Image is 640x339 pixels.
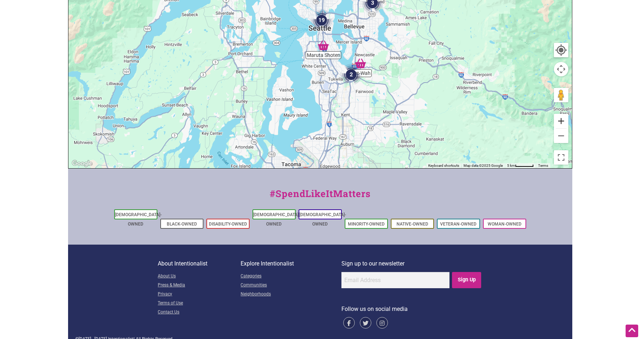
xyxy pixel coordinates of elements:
[241,281,341,290] a: Communities
[440,222,476,227] a: Veteran-Owned
[554,114,568,128] button: Zoom in
[428,163,459,168] button: Keyboard shortcuts
[158,290,241,299] a: Privacy
[452,272,481,288] input: Sign Up
[209,222,247,227] a: Disability-Owned
[253,212,300,227] a: [DEMOGRAPHIC_DATA]-Owned
[488,222,522,227] a: Woman-Owned
[241,259,341,268] p: Explore Intentionalist
[340,64,362,85] div: 2
[299,212,346,227] a: [DEMOGRAPHIC_DATA]-Owned
[341,304,482,314] p: Follow us on social media
[505,163,536,168] button: Map Scale: 5 km per 48 pixels
[158,259,241,268] p: About Intentionalist
[70,159,94,168] a: Open this area in Google Maps (opens a new window)
[167,222,197,227] a: Black-Owned
[348,222,385,227] a: Minority-Owned
[554,62,568,76] button: Map camera controls
[464,164,503,168] span: Map data ©2025 Google
[554,88,568,102] button: Drag Pegman onto the map to open Street View
[554,150,568,165] button: Toggle fullscreen view
[68,187,572,208] div: #SpendLikeItMatters
[158,299,241,308] a: Terms of Use
[626,325,638,337] div: Scroll Back to Top
[115,212,162,227] a: [DEMOGRAPHIC_DATA]-Owned
[311,9,332,31] div: 19
[355,58,366,69] div: Viet-Wah
[554,129,568,143] button: Zoom out
[241,290,341,299] a: Neighborhoods
[158,272,241,281] a: About Us
[341,272,449,288] input: Email Address
[397,222,428,227] a: Native-Owned
[70,159,94,168] img: Google
[341,259,482,268] p: Sign up to our newsletter
[318,40,329,51] div: Maruta Shoten
[158,281,241,290] a: Press & Media
[538,164,548,168] a: Terms (opens in new tab)
[554,43,568,57] button: Your Location
[507,164,515,168] span: 5 km
[158,308,241,317] a: Contact Us
[241,272,341,281] a: Categories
